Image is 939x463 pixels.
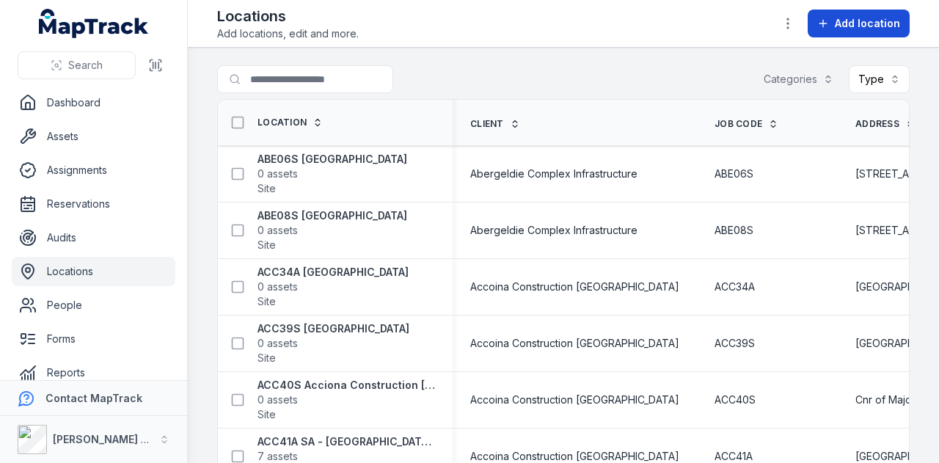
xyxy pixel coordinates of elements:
[835,16,900,31] span: Add location
[715,223,753,238] span: ABE08S
[257,167,298,181] span: 0 assets
[715,118,762,130] span: Job Code
[715,280,755,294] span: ACC34A
[257,152,407,196] a: ABE06S [GEOGRAPHIC_DATA]0 assetsSite
[257,265,409,280] strong: ACC34A [GEOGRAPHIC_DATA]
[12,257,175,286] a: Locations
[470,118,504,130] span: Client
[68,58,103,73] span: Search
[257,117,307,128] span: Location
[12,291,175,320] a: People
[18,51,136,79] button: Search
[45,392,142,404] strong: Contact MapTrack
[257,117,323,128] a: Location
[257,378,435,393] strong: ACC40S Acciona Construction [PERSON_NAME][GEOGRAPHIC_DATA][PERSON_NAME]
[849,65,910,93] button: Type
[257,321,409,336] strong: ACC39S [GEOGRAPHIC_DATA]
[257,208,407,223] strong: ABE08S [GEOGRAPHIC_DATA]
[808,10,910,37] button: Add location
[12,358,175,387] a: Reports
[715,336,755,351] span: ACC39S
[470,280,679,294] span: Accoina Construction [GEOGRAPHIC_DATA]
[855,118,916,130] a: Address
[257,280,298,294] span: 0 assets
[257,223,298,238] span: 0 assets
[470,167,637,181] span: Abergeldie Complex Infrastructure
[257,336,298,351] span: 0 assets
[257,378,435,422] a: ACC40S Acciona Construction [PERSON_NAME][GEOGRAPHIC_DATA][PERSON_NAME]0 assetsSite
[257,321,409,365] a: ACC39S [GEOGRAPHIC_DATA]0 assetsSite
[12,324,175,354] a: Forms
[12,189,175,219] a: Reservations
[257,238,276,252] span: Site
[12,223,175,252] a: Audits
[257,152,407,167] strong: ABE06S [GEOGRAPHIC_DATA]
[257,208,407,252] a: ABE08S [GEOGRAPHIC_DATA]0 assetsSite
[257,434,435,449] strong: ACC41A SA - [GEOGRAPHIC_DATA][PERSON_NAME][PERSON_NAME]
[855,118,899,130] span: Address
[12,156,175,185] a: Assignments
[53,433,173,445] strong: [PERSON_NAME] Group
[257,265,409,309] a: ACC34A [GEOGRAPHIC_DATA]0 assetsSite
[754,65,843,93] button: Categories
[39,9,149,38] a: MapTrack
[715,393,756,407] span: ACC40S
[257,407,276,422] span: Site
[257,351,276,365] span: Site
[715,118,778,130] a: Job Code
[257,294,276,309] span: Site
[470,118,520,130] a: Client
[470,223,637,238] span: Abergeldie Complex Infrastructure
[12,122,175,151] a: Assets
[715,167,753,181] span: ABE06S
[470,393,679,407] span: Accoina Construction [GEOGRAPHIC_DATA]
[257,181,276,196] span: Site
[470,336,679,351] span: Accoina Construction [GEOGRAPHIC_DATA]
[257,393,298,407] span: 0 assets
[217,26,359,41] span: Add locations, edit and more.
[12,88,175,117] a: Dashboard
[217,6,359,26] h2: Locations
